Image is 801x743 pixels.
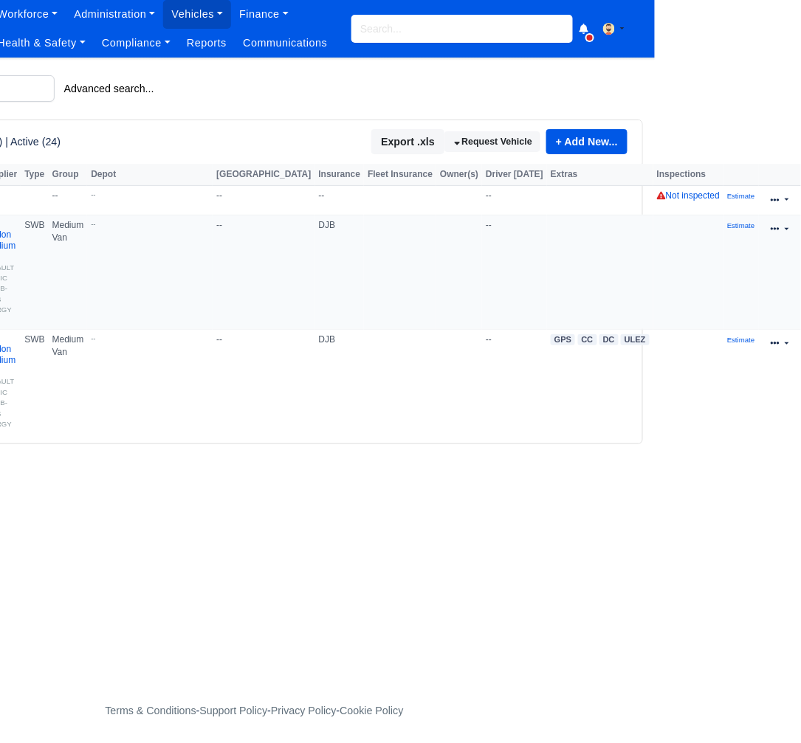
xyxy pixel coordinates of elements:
a: Request Vehicle [444,131,540,153]
small: Estimate [727,221,754,229]
a: Estimate [727,190,754,201]
th: Depot [87,164,213,186]
td: -- [482,329,547,443]
td: SWB [21,329,48,443]
a: Communications [235,29,336,58]
a: Terms & Conditions [105,705,196,716]
span: CC [578,334,597,345]
a: Estimate [727,220,754,230]
button: Advanced search... [55,76,164,101]
a: Cookie Policy [340,705,403,716]
th: Type [21,164,48,186]
td: -- [213,215,314,329]
td: -- [315,186,365,215]
th: Insurance [315,164,365,186]
td: Medium Van [49,329,88,443]
td: Medium Van [49,215,88,329]
span: GPS [551,334,575,345]
td: -- [482,215,547,329]
th: Group [49,164,88,186]
th: Extras [547,164,653,186]
small: -- [91,219,209,229]
th: Inspections [653,164,723,186]
button: Export .xls [371,129,444,154]
small: -- [91,190,209,199]
a: Reports [179,29,235,58]
span: ULEZ [621,334,650,345]
td: DJB [315,329,365,443]
th: Owner(s) [436,164,482,186]
th: Fleet Insurance [364,164,436,186]
small: Estimate [727,192,754,200]
input: Search... [351,15,573,43]
a: Privacy Policy [271,705,337,716]
a: Support Policy [200,705,268,716]
td: -- [49,186,88,215]
a: Not inspected [657,190,720,201]
td: -- [482,186,547,215]
td: DJB [315,215,365,329]
small: Estimate [727,336,754,344]
a: Estimate [727,334,754,345]
th: Driver [DATE] [482,164,547,186]
span: DC [599,334,619,345]
th: [GEOGRAPHIC_DATA] [213,164,314,186]
td: -- [213,329,314,443]
td: SWB [21,215,48,329]
div: + Add New... [540,129,628,154]
a: + Add New... [546,129,628,154]
small: -- [91,334,209,343]
td: -- [213,186,314,215]
a: Compliance [94,29,179,58]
